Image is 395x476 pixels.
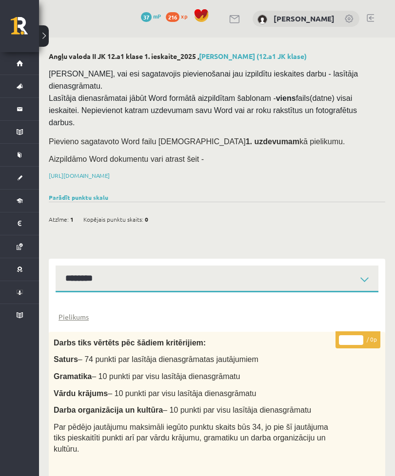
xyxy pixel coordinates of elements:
[141,12,161,20] a: 37 mP
[246,137,299,146] strong: 1. uzdevumam
[70,212,74,227] span: 1
[49,155,204,163] span: Aizpildāmo Word dokumentu vari atrast šeit -
[54,406,163,414] span: Darba organizācija un kultūra
[11,17,39,41] a: Rīgas 1. Tālmācības vidusskola
[276,94,296,102] strong: viens
[181,12,187,20] span: xp
[274,14,335,23] a: [PERSON_NAME]
[199,52,307,60] a: [PERSON_NAME] (12.a1 JK klase)
[49,193,108,201] a: Parādīt punktu skalu
[141,12,152,22] span: 37
[49,70,360,127] span: [PERSON_NAME], vai esi sagatavojis pievienošanai jau izpildītu ieskaites darbu - lasītāja dienasg...
[92,372,240,381] span: – 10 punkti par visu lasītāja dienasgrāmatu
[49,52,385,60] h2: Angļu valoda II JK 12.a1 klase 1. ieskaite_2025 ,
[166,12,179,22] span: 216
[163,406,311,414] span: – 10 punkti par visu lasītāja dienasgrāmatu
[54,355,78,363] span: Saturs
[59,312,89,322] a: Pielikums
[49,137,345,146] span: Pievieno sagatavoto Word failu [DEMOGRAPHIC_DATA] kā pielikumu.
[49,171,110,179] a: [URL][DOMAIN_NAME]
[257,15,267,24] img: Ilze Everte
[153,12,161,20] span: mP
[145,212,148,227] span: 0
[83,212,143,227] span: Kopējais punktu skaits:
[49,212,69,227] span: Atzīme:
[54,372,92,381] span: Gramatika
[108,389,256,398] span: – 10 punkti par visu lasītāja dienasgrāmatu
[54,389,108,398] span: Vārdu krājums
[54,423,328,453] span: Par pēdējo jautājumu maksimāli iegūto punktu skaits būs 34, jo pie šī jautājuma tiks pieskaitīti ...
[336,331,380,348] p: / 0p
[54,339,206,347] span: Darbs tiks vērtēts pēc šādiem kritērijiem:
[166,12,192,20] a: 216 xp
[78,355,258,363] span: – 74 punkti par lasītāja dienasgrāmatas jautājumiem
